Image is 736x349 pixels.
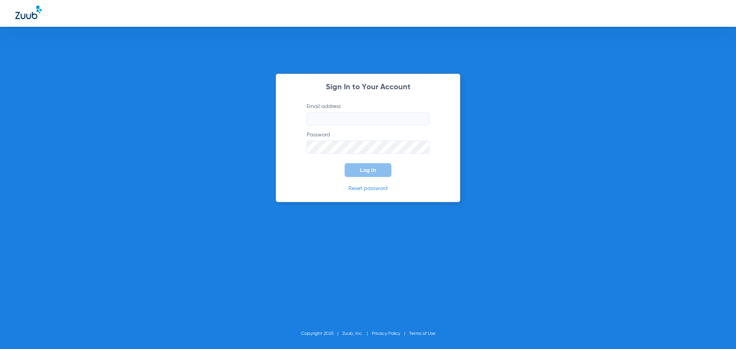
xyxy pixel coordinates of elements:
h2: Sign In to Your Account [295,84,441,91]
span: Log In [360,167,376,173]
input: Email address [307,112,429,125]
label: Email address [307,103,429,125]
button: Log In [345,163,391,177]
label: Password [307,131,429,154]
a: Terms of Use [409,331,435,336]
img: Zuub Logo [15,6,42,19]
input: Password [307,141,429,154]
li: Copyright 2025 [301,330,342,338]
a: Privacy Policy [372,331,400,336]
a: Reset password [348,186,388,191]
li: Zuub, Inc. [342,330,372,338]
